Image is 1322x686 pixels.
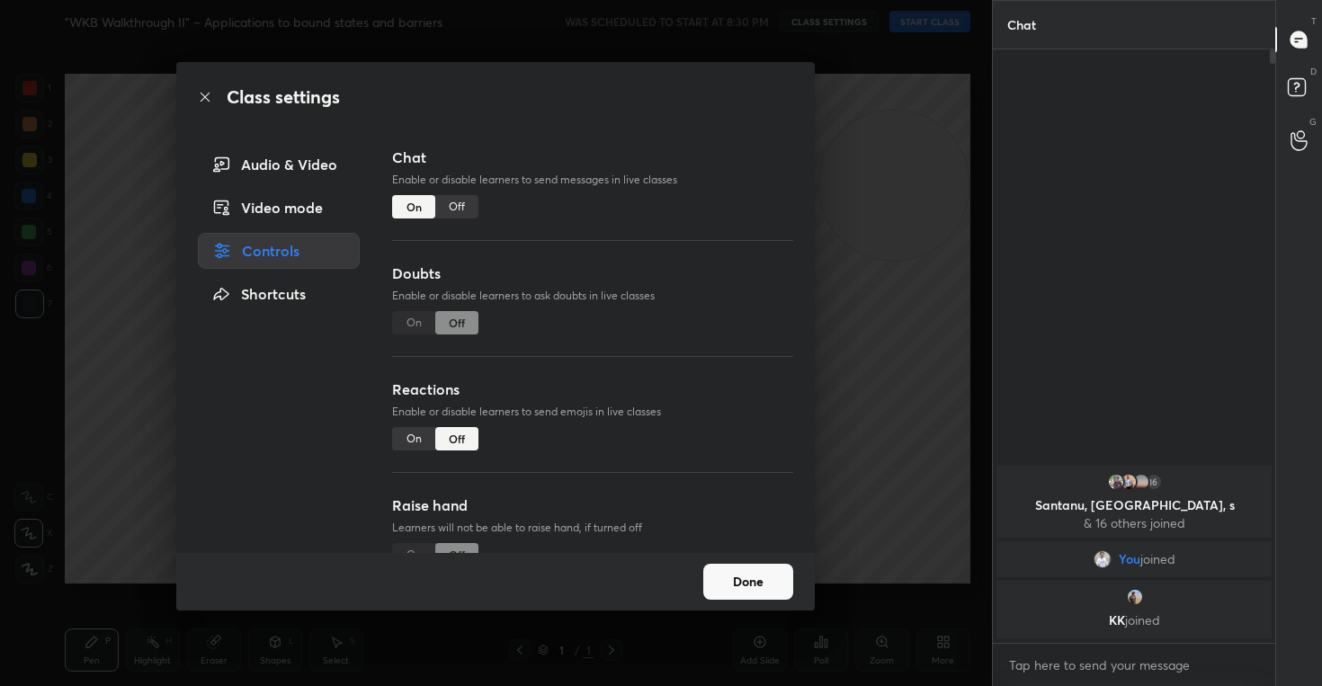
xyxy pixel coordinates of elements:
span: joined [1140,552,1175,566]
div: Video mode [198,190,360,226]
div: 16 [1144,473,1162,491]
div: Off [435,195,478,218]
h3: Chat [392,147,793,168]
div: Shortcuts [198,276,360,312]
img: 5fec7a98e4a9477db02da60e09992c81.jpg [1094,550,1112,568]
div: On [392,195,435,218]
div: grid [993,462,1276,643]
p: D [1310,65,1317,78]
button: Done [703,564,793,600]
p: Chat [993,1,1050,49]
h3: Raise hand [392,494,793,516]
div: Controls [198,233,360,269]
p: G [1309,115,1317,129]
div: On [392,427,435,450]
p: T [1311,14,1317,28]
p: Santanu, [GEOGRAPHIC_DATA], s [1008,498,1261,512]
img: 64a6badf07944a878970adba4912fb36.jpg [1125,588,1143,606]
img: f8adacc3ded548218de6d171bd426cd0.jpg [1131,473,1149,491]
div: Audio & Video [198,147,360,183]
p: Enable or disable learners to ask doubts in live classes [392,288,793,304]
span: joined [1125,611,1160,628]
p: & 16 others joined [1008,516,1261,530]
img: 189e81f3ad9640e58d0778bdb48dc7b8.jpg [1106,473,1124,491]
h3: Reactions [392,379,793,400]
p: Enable or disable learners to send messages in live classes [392,172,793,188]
p: Enable or disable learners to send emojis in live classes [392,404,793,420]
p: KK [1008,613,1261,628]
h3: Doubts [392,263,793,284]
div: Off [435,427,478,450]
span: You [1119,552,1140,566]
h2: Class settings [227,84,340,111]
p: Learners will not be able to raise hand, if turned off [392,520,793,536]
img: 19c3c62f21364300ab0e4af688d4369a.jpg [1119,473,1137,491]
